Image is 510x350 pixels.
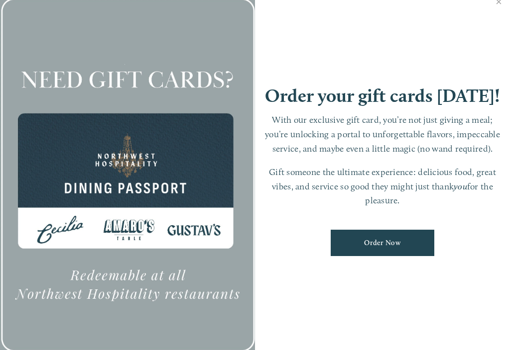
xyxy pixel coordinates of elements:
[265,165,500,208] p: Gift someone the ultimate experience: delicious food, great vibes, and service so good they might...
[454,181,467,191] em: you
[265,113,500,156] p: With our exclusive gift card, you’re not just giving a meal; you’re unlocking a portal to unforge...
[265,87,500,105] h1: Order your gift cards [DATE]!
[331,230,434,256] a: Order Now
